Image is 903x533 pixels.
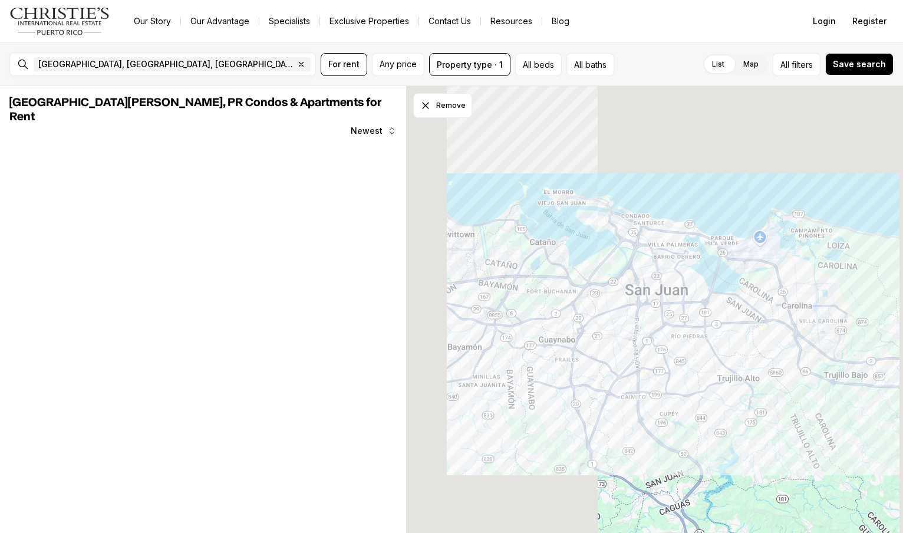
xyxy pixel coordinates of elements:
a: Exclusive Properties [320,13,418,29]
span: For rent [328,60,360,69]
span: All [780,58,789,71]
span: filters [792,58,813,71]
button: Save search [825,53,894,75]
a: Our Story [124,13,180,29]
label: Map [734,54,768,75]
a: Our Advantage [181,13,259,29]
a: Blog [542,13,579,29]
span: Any price [380,60,417,69]
button: Register [845,9,894,33]
img: logo [9,7,110,35]
span: [GEOGRAPHIC_DATA], [GEOGRAPHIC_DATA], [GEOGRAPHIC_DATA] [38,60,294,69]
button: For rent [321,53,367,76]
span: Newest [351,126,383,136]
button: Allfilters [773,53,820,76]
button: Newest [344,119,404,143]
button: Property type · 1 [429,53,510,76]
span: [GEOGRAPHIC_DATA][PERSON_NAME], PR Condos & Apartments for Rent [9,97,381,123]
button: Any price [372,53,424,76]
button: All baths [566,53,614,76]
button: All beds [515,53,562,76]
button: Contact Us [419,13,480,29]
button: Login [806,9,843,33]
button: Dismiss drawing [413,93,472,118]
span: Save search [833,60,886,69]
label: List [703,54,734,75]
a: Resources [481,13,542,29]
span: Login [813,17,836,26]
a: Specialists [259,13,319,29]
span: Register [852,17,886,26]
